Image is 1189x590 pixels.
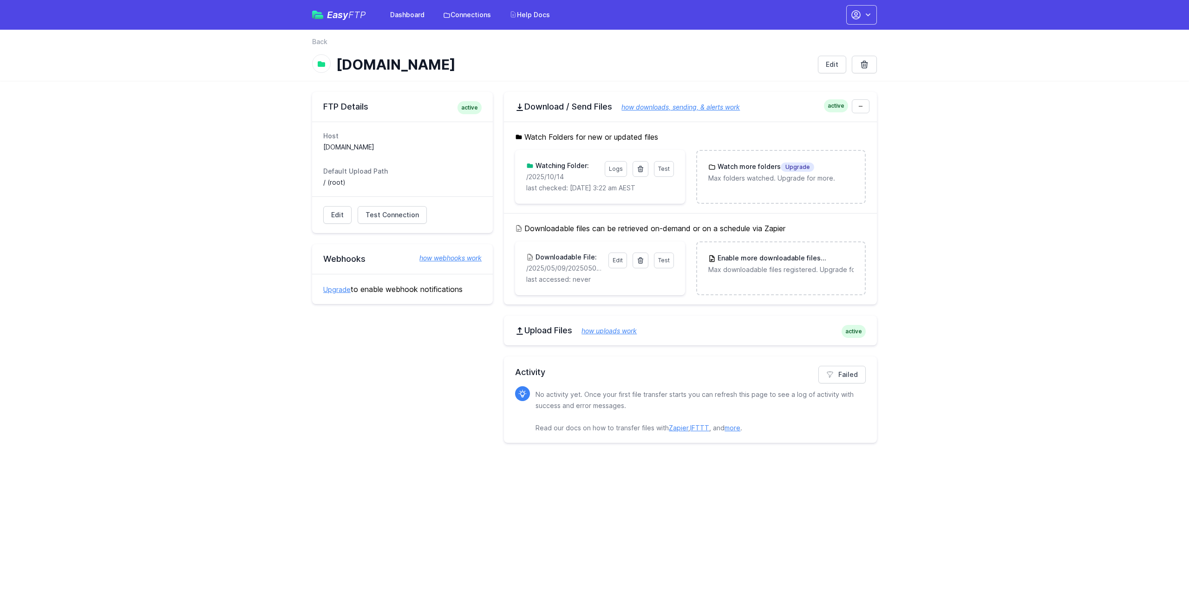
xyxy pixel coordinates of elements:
[515,366,866,379] h2: Activity
[526,183,673,193] p: last checked: [DATE] 3:22 am AEST
[654,161,674,177] a: Test
[818,56,846,73] a: Edit
[438,6,497,23] a: Connections
[708,174,854,183] p: Max folders watched. Upgrade for more.
[457,101,482,114] span: active
[716,253,854,263] h3: Enable more downloadable files
[312,274,493,304] div: to enable webhook notifications
[312,11,323,19] img: easyftp_logo.png
[818,366,866,383] a: Failed
[534,161,589,170] h3: Watching Folder:
[504,6,555,23] a: Help Docs
[327,10,366,19] span: Easy
[410,253,482,263] a: how webhooks work
[658,257,670,264] span: Test
[323,167,482,176] dt: Default Upload Path
[323,178,482,187] dd: / (root)
[526,172,599,182] p: /2025/10/14
[348,9,366,20] span: FTP
[654,253,674,268] a: Test
[608,253,627,268] a: Edit
[312,37,877,52] nav: Breadcrumb
[366,210,419,220] span: Test Connection
[821,254,854,263] span: Upgrade
[323,101,482,112] h2: FTP Details
[708,265,854,274] p: Max downloadable files registered. Upgrade for more.
[336,56,810,73] h1: [DOMAIN_NAME]
[824,99,848,112] span: active
[697,151,865,194] a: Watch more foldersUpgrade Max folders watched. Upgrade for more.
[536,389,858,434] p: No activity yet. Once your first file transfer starts you can refresh this page to see a log of a...
[323,206,352,224] a: Edit
[526,264,602,273] p: /2025/05/09/20250509171559_inbound_0422652309_0756011820.mp3
[312,10,366,19] a: EasyFTP
[323,285,351,293] a: Upgrade
[612,103,740,111] a: how downloads, sending, & alerts work
[781,162,814,172] span: Upgrade
[605,161,627,177] a: Logs
[669,424,688,432] a: Zapier
[725,424,740,432] a: more
[358,206,427,224] a: Test Connection
[323,143,482,152] dd: [DOMAIN_NAME]
[697,242,865,285] a: Enable more downloadable filesUpgrade Max downloadable files registered. Upgrade for more.
[323,253,482,265] h2: Webhooks
[515,223,866,234] h5: Downloadable files can be retrieved on-demand or on a schedule via Zapier
[842,325,866,338] span: active
[716,162,814,172] h3: Watch more folders
[385,6,430,23] a: Dashboard
[690,424,709,432] a: IFTTT
[572,327,637,335] a: how uploads work
[534,253,597,262] h3: Downloadable File:
[526,275,673,284] p: last accessed: never
[515,101,866,112] h2: Download / Send Files
[515,131,866,143] h5: Watch Folders for new or updated files
[515,325,866,336] h2: Upload Files
[312,37,327,46] a: Back
[658,165,670,172] span: Test
[323,131,482,141] dt: Host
